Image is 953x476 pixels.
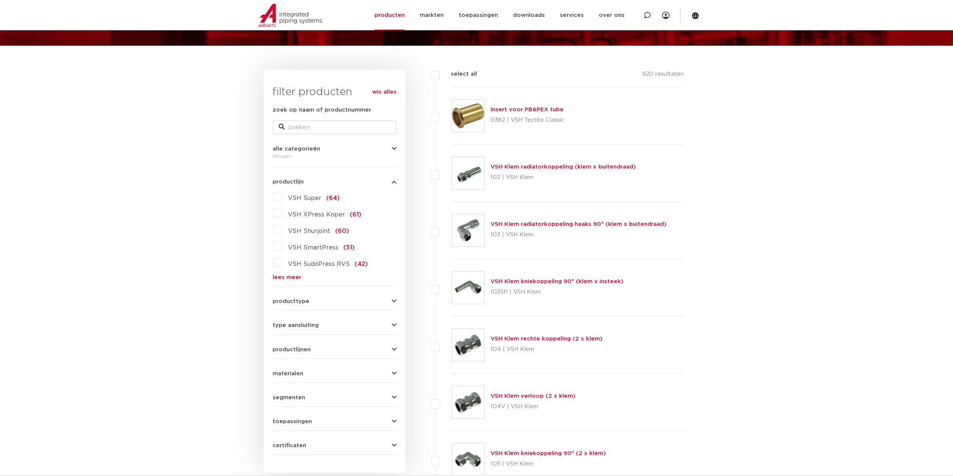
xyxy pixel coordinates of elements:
span: (61) [350,212,361,218]
p: 102 | VSH Klem [491,172,636,184]
img: Thumbnail for VSH Klem radiatorkoppeling (klem x buitendraad) [452,157,484,189]
span: certificaten [273,443,306,448]
p: 920 resultaten [642,70,684,81]
span: VSH SudoPress RVS [288,261,350,267]
span: (51) [343,245,355,251]
button: alle categorieën [273,146,397,152]
img: Thumbnail for VSH Klem kniekoppeling 90° (2 x klem) [452,443,484,476]
h3: filter producten [273,85,397,100]
img: Thumbnail for VSH Klem radiatorkoppeling haaks 90° (klem x buitendraad) [452,214,484,246]
button: type aansluiting [273,322,397,328]
span: segmenten [273,395,305,400]
img: Thumbnail for VSH Klem kniekoppeling 90° (klem x insteek) [452,272,484,304]
span: alle categorieën [273,146,320,152]
input: zoeken [273,121,397,134]
span: type aansluiting [273,322,319,328]
a: VSH Klem radiatorkoppeling haaks 90° (klem x buitendraad) [491,221,667,227]
a: wis alles [372,88,397,97]
p: 103 | VSH Klem [491,229,667,241]
div: fittingen [273,152,397,161]
span: producttype [273,298,309,304]
label: zoek op naam of productnummer [273,106,371,115]
button: producttype [273,298,397,304]
span: VSH XPress Koper [288,212,345,218]
a: VSH Klem rechte koppeling (2 x klem) [491,336,603,342]
a: VSH Klem kniekoppeling 90° (2 x klem) [491,451,606,456]
span: VSH Shurjoint [288,228,330,234]
a: Insert voor PB&PEX tube [491,107,564,112]
a: VSH Klem kniekoppeling 90° (klem x insteek) [491,279,623,284]
button: toepassingen [273,419,397,424]
img: Thumbnail for Insert voor PB&PEX tube [452,100,484,132]
img: Thumbnail for VSH Klem rechte koppeling (2 x klem) [452,329,484,361]
button: certificaten [273,443,397,448]
span: toepassingen [273,419,312,424]
span: VSH Super [288,195,321,201]
button: productlijnen [273,347,397,352]
span: (42) [355,261,368,267]
a: VSH Klem verloop (2 x klem) [491,393,576,399]
img: Thumbnail for VSH Klem verloop (2 x klem) [452,386,484,418]
label: select all [440,70,477,79]
button: materialen [273,371,397,376]
p: 104 | VSH Klem [491,343,603,355]
span: (60) [335,228,349,234]
button: segmenten [273,395,397,400]
p: 104V | VSH Klem [491,401,576,413]
button: productlijn [273,179,397,185]
p: 0382 | VSH Tectite Classic [491,114,564,126]
span: productlijn [273,179,304,185]
span: productlijnen [273,347,311,352]
span: VSH SmartPress [288,245,339,251]
p: 103SP | VSH Klem [491,286,623,298]
a: VSH Klem radiatorkoppeling (klem x buitendraad) [491,164,636,170]
span: (64) [326,195,340,201]
a: lees meer [273,275,397,280]
span: materialen [273,371,303,376]
p: 105 | VSH Klem [491,458,606,470]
